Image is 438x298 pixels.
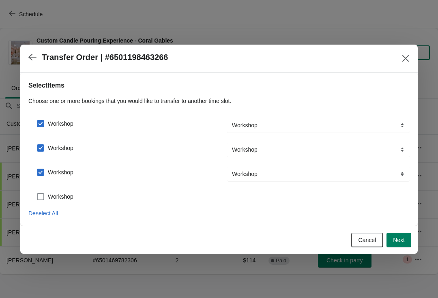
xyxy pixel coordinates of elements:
[48,193,73,201] span: Workshop
[28,210,58,217] span: Deselect All
[398,51,413,66] button: Close
[48,120,73,128] span: Workshop
[351,233,384,247] button: Cancel
[393,237,405,243] span: Next
[42,53,168,62] h2: Transfer Order | #6501198463266
[48,144,73,152] span: Workshop
[28,97,410,105] p: Choose one or more bookings that you would like to transfer to another time slot.
[28,81,410,90] h2: Select Items
[48,168,73,176] span: Workshop
[25,206,61,221] button: Deselect All
[386,233,411,247] button: Next
[359,237,376,243] span: Cancel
